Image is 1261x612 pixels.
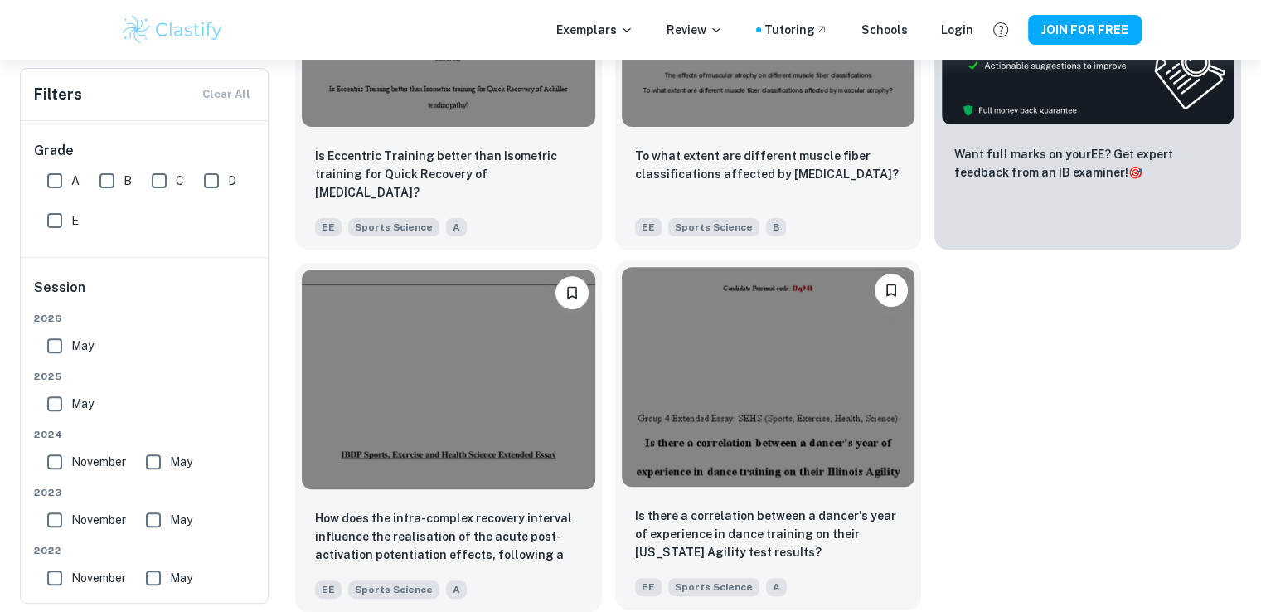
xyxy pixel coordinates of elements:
span: 2025 [34,369,256,384]
span: May [71,337,94,355]
p: To what extent are different muscle fiber classifications affected by muscular atrophy? [635,147,902,183]
span: EE [635,578,662,596]
span: Sports Science [348,580,439,599]
span: 2023 [34,485,256,500]
span: EE [635,218,662,236]
img: Sports Science EE example thumbnail: How does the intra-complex recovery inte [302,270,595,489]
a: Tutoring [764,21,828,39]
p: Review [667,21,723,39]
span: D [228,172,236,190]
p: Is Eccentric Training better than Isometric training for Quick Recovery of Achilles tendinopathy? [315,147,582,202]
span: November [71,453,126,471]
p: Want full marks on your EE ? Get expert feedback from an IB examiner! [954,145,1221,182]
span: Sports Science [668,218,759,236]
span: May [170,453,192,471]
button: Help and Feedback [987,16,1015,44]
p: Is there a correlation between a dancer's year of experience in dance training on their Illinois ... [635,507,902,561]
button: Please log in to bookmark exemplars [555,276,589,309]
span: Sports Science [348,218,439,236]
h6: Filters [34,83,82,106]
span: EE [315,218,342,236]
img: Sports Science EE example thumbnail: Is there a correlation between a dancer' [622,267,915,487]
span: A [446,580,467,599]
span: B [766,218,786,236]
a: Schools [861,21,908,39]
span: 2024 [34,427,256,442]
p: Exemplars [556,21,633,39]
a: Login [941,21,973,39]
span: E [71,211,79,230]
span: November [71,511,126,529]
span: B [124,172,132,190]
span: A [446,218,467,236]
span: EE [315,580,342,599]
span: November [71,569,126,587]
a: Please log in to bookmark exemplarsHow does the intra-complex recovery interval influence the rea... [295,263,602,612]
span: May [170,511,192,529]
h6: Session [34,278,256,311]
img: Clastify logo [120,13,226,46]
button: Please log in to bookmark exemplars [875,274,908,307]
span: 🎯 [1128,166,1142,179]
span: Sports Science [668,578,759,596]
span: May [71,395,94,413]
span: A [71,172,80,190]
span: A [766,578,787,596]
button: JOIN FOR FREE [1028,15,1142,45]
span: C [176,172,184,190]
p: How does the intra-complex recovery interval influence the realisation of the acute post-activati... [315,509,582,566]
a: Please log in to bookmark exemplarsIs there a correlation between a dancer's year of experience i... [615,263,922,612]
span: 2026 [34,311,256,326]
h6: Grade [34,141,256,161]
span: 2022 [34,543,256,558]
span: May [170,569,192,587]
